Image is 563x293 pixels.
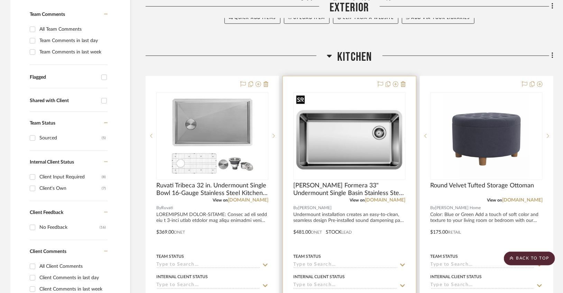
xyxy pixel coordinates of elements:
div: All Team Comments [39,24,106,35]
span: Client Feedback [30,210,63,215]
span: Round Velvet Tufted Storage Ottoman [431,182,534,189]
input: Type to Search… [293,262,397,268]
span: [PERSON_NAME] Home [435,205,481,211]
span: Quick Add Items [234,16,276,20]
div: Sourced [39,133,102,144]
div: Team Comments in last week [39,47,106,58]
scroll-to-top-button: BACK TO TOP [504,252,555,265]
span: [PERSON_NAME] Formera 33" Undermount Single Basin Stainless Steel Kitchen Sink [293,182,405,197]
img: Blanco Formera 33" Undermount Single Basin Stainless Steel Kitchen Sink [294,94,405,178]
div: Team Comments in last day [39,35,106,46]
span: Team Status [30,121,55,126]
input: Type to Search… [156,282,260,289]
div: Team Status [156,253,184,260]
div: (5) [102,133,106,144]
div: (16) [100,222,106,233]
span: Ruvati Tribeca 32 in. Undermount Single Bowl 16-Gauge Stainless Steel Kitchen Sink with Slope Bot... [156,182,268,197]
span: View on [487,198,502,202]
img: Ruvati Tribeca 32 in. Undermount Single Bowl 16-Gauge Stainless Steel Kitchen Sink with Slope Bot... [169,93,256,179]
div: No Feedback [39,222,100,233]
div: Shared with Client [30,98,98,104]
a: [DOMAIN_NAME] [228,198,268,203]
a: [DOMAIN_NAME] [365,198,406,203]
span: By [156,205,161,211]
input: Type to Search… [156,262,260,268]
span: Client Comments [30,249,66,254]
div: Internal Client Status [293,274,345,280]
div: Team Status [431,253,458,260]
input: Type to Search… [431,282,534,289]
div: Internal Client Status [431,274,482,280]
div: Internal Client Status [156,274,208,280]
span: View on [350,198,365,202]
div: Team Status [293,253,321,260]
div: All Client Comments [39,261,106,272]
div: Flagged [30,75,98,80]
span: Ruvati [161,205,173,211]
span: Internal Client Status [30,160,74,165]
div: Client Input Required [39,172,102,183]
span: By [431,205,435,211]
span: Kitchen [337,50,372,65]
span: [PERSON_NAME] [298,205,332,211]
div: (8) [102,172,106,183]
input: Type to Search… [431,262,534,268]
img: Round Velvet Tufted Storage Ottoman [443,93,530,179]
div: (7) [102,183,106,194]
div: Client's Own [39,183,102,194]
span: Team Comments [30,12,65,17]
span: View on [213,198,228,202]
div: 0 [294,92,405,179]
a: [DOMAIN_NAME] [502,198,543,203]
div: Client Comments in last day [39,272,106,283]
span: By [293,205,298,211]
input: Type to Search… [293,282,397,289]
